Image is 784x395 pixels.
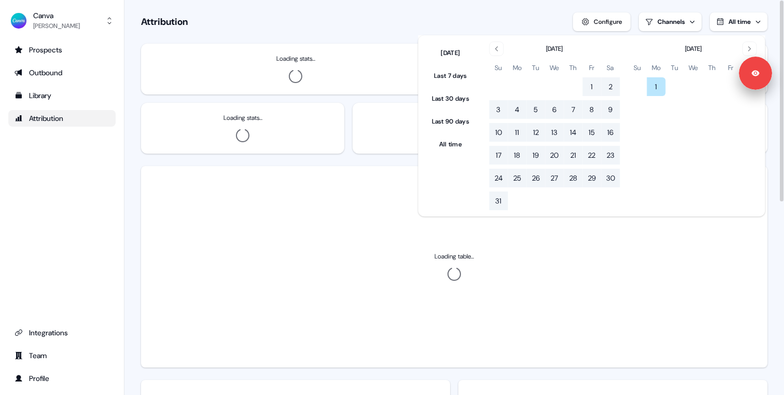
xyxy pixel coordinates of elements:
[8,87,116,104] a: Go to templates
[729,18,751,26] span: All time
[489,42,503,56] button: Go to the Previous Month
[582,77,601,96] button: Friday, August 1st, 2025, selected
[508,62,526,73] th: Monday
[508,146,526,165] button: Monday, August 18th, 2025, selected
[427,44,475,62] button: [DATE]
[435,251,474,262] div: Loading table...
[703,62,721,73] th: Thursday
[628,62,647,73] th: Sunday
[141,16,188,28] h1: Attribution
[545,123,564,142] button: Wednesday, August 13th, 2025, selected
[33,10,80,21] div: Canva
[526,169,545,187] button: Tuesday, August 26th, 2025, selected
[526,62,545,73] th: Tuesday
[582,100,601,119] button: Friday, August 8th, 2025, selected
[526,146,545,165] button: Tuesday, August 19th, 2025, selected
[427,89,475,108] button: Last 30 days
[489,62,620,210] table: August 2025
[601,169,620,187] button: Saturday, August 30th, 2025, selected
[546,44,563,54] span: [DATE]
[8,8,116,33] button: Canva[PERSON_NAME]
[582,62,601,73] th: Friday
[647,62,665,73] th: Monday
[545,62,564,73] th: Wednesday
[573,12,631,31] button: Configure
[8,110,116,127] a: Go to attribution
[601,123,620,142] button: Saturday, August 16th, 2025, selected
[526,100,545,119] button: Tuesday, August 5th, 2025, selected
[508,100,526,119] button: Monday, August 4th, 2025, selected
[657,17,685,26] div: Channels
[545,100,564,119] button: Wednesday, August 6th, 2025, selected
[15,373,109,384] div: Profile
[582,169,601,187] button: Friday, August 29th, 2025, selected
[721,62,740,73] th: Friday
[545,146,564,165] button: Wednesday, August 20th, 2025, selected
[601,100,620,119] button: Saturday, August 9th, 2025, selected
[489,192,508,210] button: Sunday, August 31st, 2025, selected
[526,123,545,142] button: Tuesday, August 12th, 2025, selected
[489,169,508,187] button: Sunday, August 24th, 2025, selected
[564,169,582,187] button: Thursday, August 28th, 2025, selected
[223,113,262,123] h3: Loading stats...
[639,12,702,31] button: Channels
[8,347,116,364] a: Go to team
[489,62,508,73] th: Sunday
[628,62,759,187] table: September 2025
[15,90,109,101] div: Library
[15,45,109,55] div: Prospects
[582,123,601,142] button: Friday, August 15th, 2025, selected
[8,42,116,58] a: Go to prospects
[564,123,582,142] button: Thursday, August 14th, 2025, selected
[545,169,564,187] button: Wednesday, August 27th, 2025, selected
[15,113,109,124] div: Attribution
[489,146,508,165] button: Sunday, August 17th, 2025, selected
[508,169,526,187] button: Monday, August 25th, 2025, selected
[601,77,620,96] button: Saturday, August 2nd, 2025, selected
[647,77,665,96] button: Today, Monday, September 1st, 2025, selected
[742,42,757,56] button: Go to the Next Month
[564,100,582,119] button: Thursday, August 7th, 2025, selected
[8,370,116,387] a: Go to profile
[710,12,767,31] button: All time
[276,53,315,64] h3: Loading stats...
[601,62,620,73] th: Saturday
[427,112,475,131] button: Last 90 days
[15,328,109,338] div: Integrations
[489,123,508,142] button: Sunday, August 10th, 2025, selected
[564,146,582,165] button: Thursday, August 21st, 2025, selected
[33,21,80,31] div: [PERSON_NAME]
[508,123,526,142] button: Monday, August 11th, 2025, selected
[8,64,116,81] a: Go to outbound experience
[489,100,508,119] button: Sunday, August 3rd, 2025, selected
[427,66,475,85] button: Last 7 days
[15,350,109,361] div: Team
[427,135,475,154] button: All time
[684,62,703,73] th: Wednesday
[594,17,622,27] div: Configure
[582,146,601,165] button: Friday, August 22nd, 2025, selected
[685,44,702,54] span: [DATE]
[564,62,582,73] th: Thursday
[601,146,620,165] button: Saturday, August 23rd, 2025, selected
[8,324,116,341] a: Go to integrations
[665,62,684,73] th: Tuesday
[15,67,109,78] div: Outbound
